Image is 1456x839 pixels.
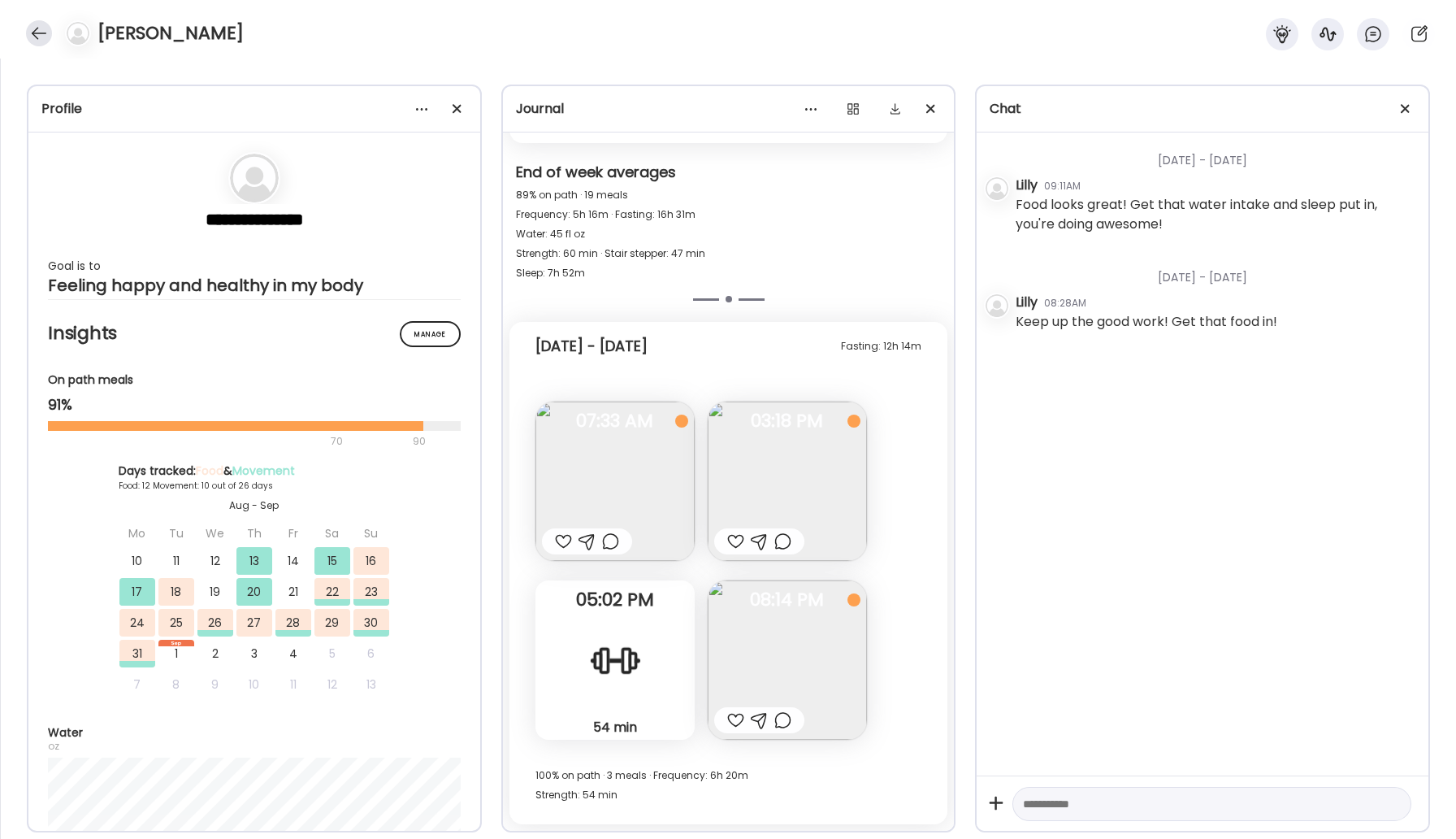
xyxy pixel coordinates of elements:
[48,256,461,276] div: Goal is to
[314,609,350,637] div: 29
[708,402,867,561] img: images%2FTWbYycbN6VXame8qbTiqIxs9Hvy2%2FJArI6pZdumfJb9Kq6022%2F9IPmt7PKmEXCD5SIfSdS_240
[158,640,194,646] div: Sep
[197,547,233,575] div: 12
[197,519,233,547] div: We
[708,414,867,428] span: 03:18 PM
[516,99,942,119] div: Journal
[158,640,194,667] div: 1
[41,99,467,119] div: Profile
[158,609,194,637] div: 25
[196,463,223,479] span: Food
[48,372,461,389] div: On path meals
[411,432,427,451] div: 90
[353,640,389,667] div: 6
[197,640,233,667] div: 2
[1044,179,1081,193] div: 09:11AM
[275,671,311,698] div: 11
[1016,133,1415,176] div: [DATE] - [DATE]
[48,395,461,415] div: 91%
[48,321,461,346] h2: Insights
[119,498,390,513] div: Aug - Sep
[158,519,194,547] div: Tu
[353,547,389,575] div: 16
[119,547,155,575] div: 10
[48,276,461,295] div: Feeling happy and healthy in my body
[314,519,350,547] div: Sa
[841,337,921,356] div: Fasting: 12h 14m
[158,671,194,698] div: 8
[535,766,922,805] div: 100% on path · 3 meals · Frequency: 6h 20m Strength: 54 min
[275,519,311,547] div: Fr
[353,671,389,698] div: 13
[119,463,390,480] div: Days tracked: &
[314,671,350,698] div: 12
[1016,293,1038,312] div: Lilly
[236,609,272,637] div: 27
[119,480,390,492] div: Food: 12 Movement: 10 out of 26 days
[353,609,389,637] div: 30
[275,609,311,637] div: 28
[314,578,350,606] div: 22
[119,609,155,637] div: 24
[535,337,648,356] div: [DATE] - [DATE]
[119,640,155,667] div: 31
[197,578,233,606] div: 19
[516,163,942,185] div: End of week averages
[516,185,942,283] div: 89% on path · 19 meals Frequency: 5h 16m · Fasting: 16h 31m Water: 45 fl oz Strength: 60 min · St...
[236,578,272,606] div: 20
[158,547,194,575] div: 11
[232,463,295,479] span: Movement
[158,578,194,606] div: 18
[48,432,408,451] div: 70
[236,547,272,575] div: 13
[708,593,867,607] span: 08:14 PM
[197,671,233,698] div: 9
[119,519,155,547] div: Mo
[542,719,688,736] div: 54 min
[535,593,695,607] span: 05:02 PM
[1016,312,1277,332] div: Keep up the good work! Get that food in!
[353,578,389,606] div: 23
[314,547,350,575] div: 15
[1044,296,1086,311] div: 08:28AM
[197,609,233,637] div: 26
[236,640,272,667] div: 3
[119,578,155,606] div: 17
[97,20,244,46] h4: [PERSON_NAME]
[48,741,461,751] div: oz
[353,519,389,547] div: Su
[314,640,350,667] div: 5
[236,671,272,698] div: 10
[67,22,89,45] img: bg-avatar-default.svg
[400,321,461,347] div: Manage
[986,177,1008,200] img: bg-avatar-default.svg
[1016,195,1415,234] div: Food looks great! Get that water intake and sleep put in, you're doing awesome!
[119,671,155,698] div: 7
[986,294,1008,317] img: bg-avatar-default.svg
[535,414,695,428] span: 07:33 AM
[275,547,311,575] div: 14
[275,578,311,606] div: 21
[535,402,695,561] img: images%2FTWbYycbN6VXame8qbTiqIxs9Hvy2%2FeBwd1bSPGcPCUXiwgyxP%2FshGs1w04QyIK6OpgtFqB_240
[275,640,311,667] div: 4
[1016,250,1415,293] div: [DATE] - [DATE]
[230,154,279,202] img: bg-avatar-default.svg
[1016,176,1038,195] div: Lilly
[990,99,1415,119] div: Chat
[48,724,461,741] div: Water
[236,519,272,547] div: Th
[708,580,867,740] img: images%2FTWbYycbN6VXame8qbTiqIxs9Hvy2%2FFRyFfMZ9BpN0IfweyF8J%2FzlHwASG0ERPT8kKQeeu4_240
